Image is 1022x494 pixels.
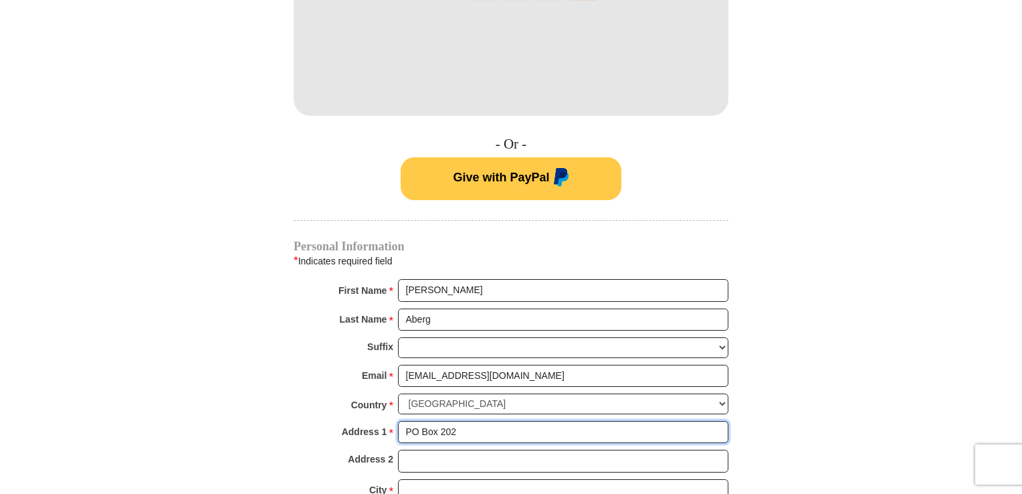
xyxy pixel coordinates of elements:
[342,422,387,441] strong: Address 1
[338,281,387,300] strong: First Name
[453,171,549,184] span: Give with PayPal
[351,396,387,414] strong: Country
[294,136,728,153] h4: - Or -
[294,252,728,270] div: Indicates required field
[367,337,393,356] strong: Suffix
[348,450,393,469] strong: Address 2
[340,310,387,329] strong: Last Name
[401,157,621,200] button: Give with PayPal
[294,241,728,252] h4: Personal Information
[550,168,569,189] img: paypal
[362,366,387,385] strong: Email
